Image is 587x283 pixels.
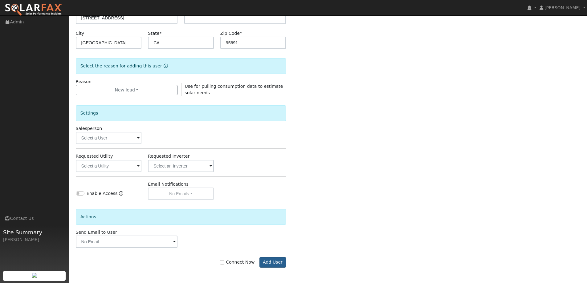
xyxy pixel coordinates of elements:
div: Select the reason for adding this user [76,58,286,74]
div: Actions [76,209,286,225]
label: Enable Access [87,190,118,197]
a: Reason for new user [162,63,168,68]
label: Zip Code [220,30,242,37]
input: No Email [76,236,178,248]
div: Settings [76,105,286,121]
label: Reason [76,79,92,85]
div: [PERSON_NAME] [3,237,66,243]
input: Select an Inverter [148,160,214,172]
input: Select a Utility [76,160,142,172]
label: Connect Now [220,259,255,265]
label: City [76,30,84,37]
button: New lead [76,85,178,95]
span: Required [159,31,161,36]
img: retrieve [32,273,37,278]
input: Select a User [76,132,142,144]
span: Required [240,31,242,36]
label: Requested Inverter [148,153,190,160]
label: Email Notifications [148,181,189,188]
input: Connect Now [220,260,224,265]
a: Enable Access [119,190,123,200]
span: [PERSON_NAME] [544,5,581,10]
label: Salesperson [76,125,102,132]
label: State [148,30,161,37]
span: Site Summary [3,228,66,237]
span: Use for pulling consumption data to estimate solar needs [185,84,283,95]
img: SolarFax [5,3,63,16]
button: Add User [259,257,286,268]
label: Requested Utility [76,153,113,160]
label: Send Email to User [76,229,117,236]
